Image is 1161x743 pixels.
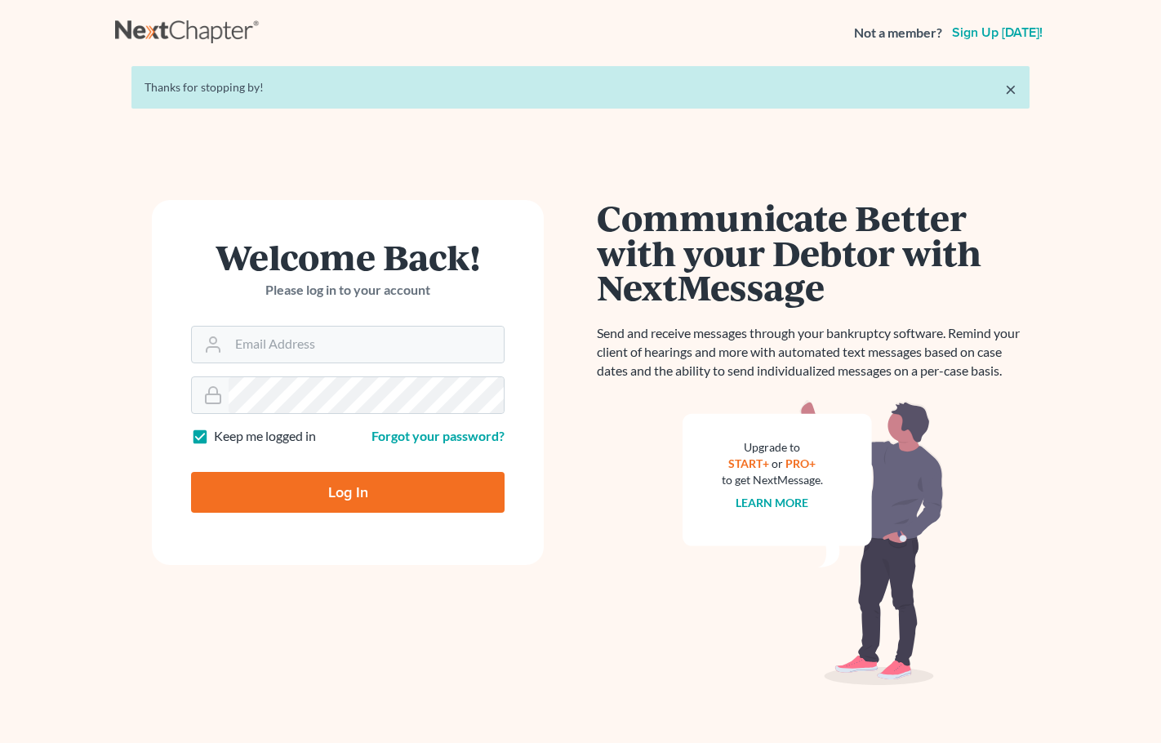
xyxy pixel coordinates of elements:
label: Keep me logged in [214,427,316,446]
a: Sign up [DATE]! [949,26,1046,39]
h1: Communicate Better with your Debtor with NextMessage [597,200,1030,305]
img: nextmessage_bg-59042aed3d76b12b5cd301f8e5b87938c9018125f34e5fa2b7a6b67550977c72.svg [683,400,944,686]
a: Forgot your password? [371,428,505,443]
a: Learn more [736,496,809,509]
span: or [772,456,784,470]
input: Log In [191,472,505,513]
a: × [1005,79,1016,99]
p: Please log in to your account [191,281,505,300]
h1: Welcome Back! [191,239,505,274]
div: to get NextMessage. [722,472,823,488]
div: Thanks for stopping by! [145,79,1016,96]
strong: Not a member? [854,24,942,42]
input: Email Address [229,327,504,363]
div: Upgrade to [722,439,823,456]
a: PRO+ [786,456,816,470]
a: START+ [729,456,770,470]
p: Send and receive messages through your bankruptcy software. Remind your client of hearings and mo... [597,324,1030,380]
